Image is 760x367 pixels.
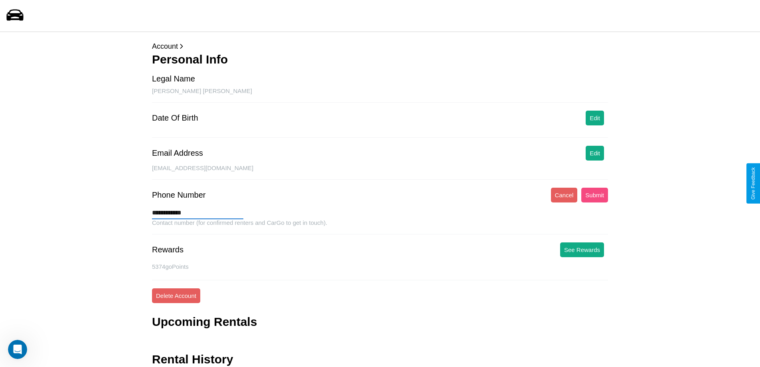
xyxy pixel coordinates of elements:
[152,74,195,83] div: Legal Name
[152,190,206,200] div: Phone Number
[152,219,608,234] div: Contact number (for confirmed renters and CarGo to get in touch).
[152,261,608,272] p: 5374 goPoints
[152,288,200,303] button: Delete Account
[750,167,756,200] div: Give Feedback
[152,245,184,254] div: Rewards
[560,242,604,257] button: See Rewards
[152,113,198,123] div: Date Of Birth
[152,53,608,66] h3: Personal Info
[152,315,257,329] h3: Upcoming Rentals
[581,188,608,202] button: Submit
[152,353,233,366] h3: Rental History
[152,40,608,53] p: Account
[586,111,604,125] button: Edit
[8,340,27,359] iframe: Intercom live chat
[586,146,604,161] button: Edit
[152,165,608,180] div: [EMAIL_ADDRESS][DOMAIN_NAME]
[152,149,203,158] div: Email Address
[152,87,608,103] div: [PERSON_NAME] [PERSON_NAME]
[551,188,578,202] button: Cancel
